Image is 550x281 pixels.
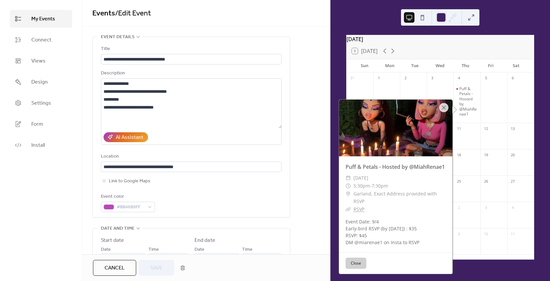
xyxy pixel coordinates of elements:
div: Title [101,45,280,53]
div: 12 [482,125,490,132]
a: My Events [10,10,72,28]
div: [DATE] [347,35,534,43]
span: Connect [31,36,51,44]
div: Sun [352,59,377,72]
span: 7:30pm [372,182,388,190]
div: 19 [482,151,490,159]
div: 3 [482,204,490,211]
div: Event color [101,193,154,201]
div: 1 [375,75,382,82]
div: Puff & Petals - Hosted by @MiahRenae1 [459,86,477,117]
div: 2 [402,75,409,82]
div: 9 [455,230,463,238]
a: Design [10,73,72,91]
div: Puff & Petals - Hosted by @MiahRenae1 [453,86,480,117]
div: Start date [101,237,124,244]
div: ​ [346,182,351,190]
div: ​ [346,174,351,182]
div: Location [101,153,280,161]
div: 4 [509,204,516,211]
div: 27 [509,178,516,185]
span: #BB46B9FF [117,203,144,211]
span: Event details [101,33,135,41]
button: Close [346,258,366,269]
div: ​ [346,190,351,198]
a: Views [10,52,72,70]
button: AI Assistant [104,132,148,142]
div: 18 [455,151,463,159]
span: 5:30pm [353,182,370,190]
a: Puff & Petals - Hosted by @MiahRenae1 [346,163,445,170]
div: 26 [482,178,490,185]
div: Sat [503,59,529,72]
div: 11 [455,125,463,132]
div: Fri [478,59,504,72]
div: Event Date: 9/4 Early-bird RSVP (by [DATE]) : $35 RSVP: $45 DM @miarenae1 on Insta to RSVP [339,218,452,246]
div: 6 [509,75,516,82]
span: Time [242,246,253,254]
div: Description [101,69,280,77]
span: Time [148,246,159,254]
a: Install [10,136,72,154]
span: Date [101,246,111,254]
a: Events [92,6,115,21]
span: Views [31,57,46,65]
div: 31 [349,75,356,82]
div: Wed [428,59,453,72]
span: [DATE] [353,174,368,182]
div: 2 [455,204,463,211]
div: Mon [377,59,402,72]
a: Form [10,115,72,133]
span: My Events [31,15,55,23]
a: Settings [10,94,72,112]
span: Cancel [105,264,125,272]
span: Link to Google Maps [109,177,150,185]
div: 20 [509,151,516,159]
div: AI Assistant [116,134,143,141]
div: End date [195,237,215,244]
span: Design [31,78,48,86]
span: / Edit Event [115,6,151,21]
a: RSVP [353,206,364,212]
span: - [370,182,372,190]
div: Tue [402,59,428,72]
div: 5 [482,75,490,82]
div: ​ [346,205,351,213]
span: Form [31,120,43,128]
div: 25 [455,178,463,185]
div: 3 [429,75,436,82]
span: Settings [31,99,51,107]
span: Date [195,246,204,254]
span: Install [31,141,45,149]
div: 13 [509,125,516,132]
div: 11 [509,230,516,238]
span: Date and time [101,225,135,233]
div: 10 [482,230,490,238]
div: Thu [453,59,478,72]
a: Connect [10,31,72,49]
div: 4 [455,75,463,82]
span: Garland, Exact Address provided with RSVP [353,190,446,206]
button: Cancel [93,260,136,276]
